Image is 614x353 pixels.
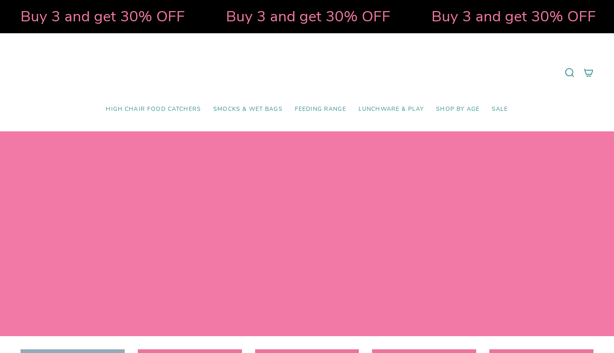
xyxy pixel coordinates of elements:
[352,100,430,119] a: Lunchware & Play
[213,106,283,113] span: Smocks & Wet Bags
[225,6,390,27] strong: Buy 3 and get 30% OFF
[436,106,479,113] span: Shop by Age
[295,106,346,113] span: Feeding Range
[358,106,424,113] span: Lunchware & Play
[486,100,514,119] a: SALE
[207,100,289,119] a: Smocks & Wet Bags
[492,106,508,113] span: SALE
[100,100,207,119] a: High Chair Food Catchers
[20,6,184,27] strong: Buy 3 and get 30% OFF
[236,46,378,100] a: Mumma’s Little Helpers
[106,106,201,113] span: High Chair Food Catchers
[430,100,486,119] a: Shop by Age
[289,100,352,119] a: Feeding Range
[431,6,595,27] strong: Buy 3 and get 30% OFF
